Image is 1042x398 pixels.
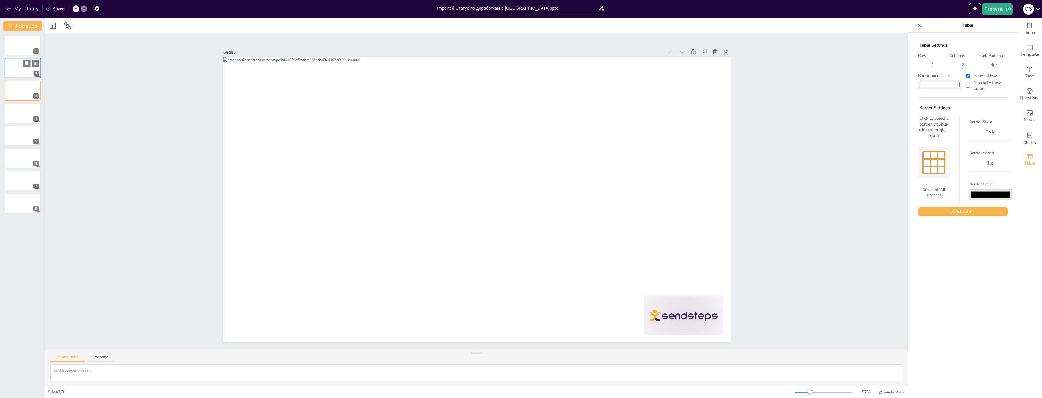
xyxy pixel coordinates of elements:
div: 6 [5,148,41,168]
span: Text [1025,73,1034,80]
div: Get real-time input from your audience [1017,83,1042,105]
div: 4 [33,116,39,122]
div: Top Border (Double-click to toggle) [923,151,945,152]
button: Transcript [87,355,114,362]
div: 7 [33,184,39,189]
label: Cell Padding [980,53,1008,58]
div: 1 [33,48,39,54]
div: 2 [34,71,39,77]
label: Background Color [918,73,961,78]
div: 1 px [984,159,998,167]
div: Layout [48,21,58,31]
div: 2 [928,62,935,67]
div: Inner Horizontal Borders (Double-click to toggle) [923,166,945,167]
label: Border Style [969,119,1012,125]
div: Table Settings [918,42,1008,48]
div: Inner Vertical Borders (Double-click to toggle) [937,152,938,174]
span: Template [1020,51,1039,58]
label: Border Color [969,181,1012,187]
div: 2 [959,62,967,67]
button: My Library [5,4,41,14]
span: Single View [884,390,904,395]
button: Speaker Notes [50,355,85,362]
button: Add slide [3,21,42,31]
div: Right Border (Double-click to toggle) [944,152,945,174]
div: Add ready made slides [1017,40,1042,62]
button: Present [982,3,1012,15]
div: Add charts and graphs [1017,127,1042,149]
span: Position [64,22,71,29]
span: Table [1024,160,1035,167]
input: Insert title [437,4,598,13]
span: Charts [1023,139,1036,146]
div: Slide 3 / 8 [48,389,795,395]
div: Left Border (Double-click to toggle) [922,152,924,174]
span: Media [1024,116,1036,123]
div: 6 [33,161,39,166]
button: Export to PowerPoint [969,3,981,15]
div: Click to select a border, double-click to toggle it on/off [918,116,950,139]
button: Delete Slide [32,60,39,67]
p: Table [924,18,1011,33]
div: Slide 3 [239,23,679,75]
label: Rows [918,53,946,58]
button: D S [1023,3,1034,15]
div: Change the overall theme [1017,18,1042,40]
button: Duplicate Slide [23,60,30,67]
span: Questions [1020,95,1040,101]
div: 2 [5,58,41,79]
div: 3 [5,81,41,101]
button: Add table [918,207,1008,216]
div: 5 [5,126,41,146]
div: 8 [5,193,41,213]
div: 8 px [988,62,1000,67]
div: 8 [33,206,39,211]
div: solid [982,128,999,136]
div: Bottom Border (Double-click to toggle) [923,173,945,174]
div: 1 [5,36,41,56]
div: Saved [46,6,65,12]
div: Selected: All Borders [918,184,950,200]
label: Header Row [965,73,1008,79]
div: 4 [5,103,41,123]
div: D S [1023,4,1034,15]
label: Columns [949,53,977,58]
label: Alternate Row Colors [965,80,1008,91]
input: Header Row [966,74,970,78]
input: Alternate Row Colors [966,84,970,88]
div: Inner Horizontal Borders (Double-click to toggle) [923,158,945,160]
div: Add text boxes [1017,62,1042,83]
div: Add a table [1017,149,1042,171]
div: 5 [33,139,39,144]
div: 7 [5,171,41,191]
span: Theme [1023,29,1037,36]
div: 3 [33,93,39,99]
div: Inner Vertical Borders (Double-click to toggle) [930,152,931,174]
div: Add images, graphics, shapes or video [1017,105,1042,127]
div: Border Settings [918,105,1008,111]
label: Border Width [969,150,1012,156]
div: 87 % [859,389,873,395]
